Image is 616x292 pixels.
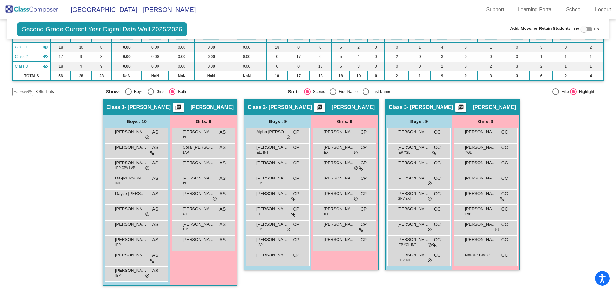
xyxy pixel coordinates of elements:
span: Class 3 [389,104,407,111]
td: 0.00 [227,42,266,52]
td: 0 [384,62,409,71]
span: CP [361,129,367,136]
span: Class 3 [15,63,28,69]
span: do_not_disturb_alt [286,227,291,232]
div: Girls: 8 [311,115,378,128]
td: 0 [477,52,504,62]
div: First Name [336,89,358,95]
span: [GEOGRAPHIC_DATA] - [PERSON_NAME] [64,4,196,15]
td: 1 [578,52,603,62]
td: 18 [266,71,288,81]
span: AS [152,129,158,136]
td: 0.00 [112,52,142,62]
span: do_not_disturb_alt [354,196,358,202]
span: EXT [324,150,330,155]
span: [PERSON_NAME] [398,237,430,243]
td: 0.00 [169,42,195,52]
td: 0 [367,42,384,52]
span: CP [293,190,299,197]
span: do_not_disturb_alt [354,150,358,155]
span: CC [434,237,441,243]
span: Class 2 [15,54,28,60]
span: [PERSON_NAME] [191,104,234,111]
span: - [PERSON_NAME] [266,104,312,111]
td: 0.00 [195,52,227,62]
td: 0 [288,62,310,71]
span: GT [183,212,187,216]
span: LAP [183,150,189,155]
td: Christy Cooper - Cooper [13,62,50,71]
span: do_not_disturb_alt [427,258,432,263]
td: 0 [504,52,530,62]
div: Both [175,89,186,95]
td: 18 [50,62,71,71]
td: 0.00 [195,42,227,52]
td: 10 [71,42,91,52]
td: 1 [477,42,504,52]
div: Girls [154,89,165,95]
button: Print Students Details [314,103,325,112]
span: [PERSON_NAME] [324,237,356,243]
span: CP [293,129,299,136]
span: Alpha [PERSON_NAME] [256,129,288,135]
span: AS [152,206,158,213]
mat-icon: picture_as_pdf [316,104,323,113]
span: CC [501,221,508,228]
button: Print Students Details [455,103,466,112]
span: CP [361,160,367,166]
span: do_not_disturb_alt [427,196,432,202]
span: CC [501,160,508,166]
span: [PERSON_NAME] [115,252,147,258]
td: 0.00 [227,52,266,62]
td: 0.00 [169,62,195,71]
td: TOTALS [13,71,50,81]
td: 3 [530,42,553,52]
span: [PERSON_NAME] [256,175,288,181]
td: 0 [409,52,431,62]
td: 0 [553,42,578,52]
td: 0 [454,71,478,81]
span: AS [219,144,226,151]
span: Add, Move, or Retain Students [510,25,571,32]
span: [PERSON_NAME] [115,129,147,135]
a: Logout [590,4,616,15]
td: 17 [50,52,71,62]
td: NaN [141,71,169,81]
span: AS [152,144,158,151]
span: [PERSON_NAME] [256,160,288,166]
td: NaN [112,71,142,81]
span: AS [152,267,158,274]
mat-icon: visibility [43,54,48,59]
div: Highlight [577,89,594,95]
span: ELL [257,212,262,216]
td: 0 [367,52,384,62]
span: [PERSON_NAME] [473,104,516,111]
span: IEP YGL [398,150,410,155]
td: 0 [266,62,288,71]
td: 17 [288,71,310,81]
span: CC [501,206,508,213]
span: [PERSON_NAME] [324,221,356,228]
span: AS [152,160,158,166]
span: [PERSON_NAME] [398,160,430,166]
span: [PERSON_NAME] [465,160,497,166]
span: [PERSON_NAME] [115,160,147,166]
span: do_not_disturb_alt [427,243,432,248]
span: Sort: [288,89,299,95]
span: IEP [257,227,262,232]
span: AS [152,252,158,259]
span: INT [183,135,188,139]
span: do_not_disturb_alt [212,196,217,202]
span: CC [434,206,441,213]
span: IEP [257,181,262,186]
td: 8 [92,52,112,62]
td: 3 [477,71,504,81]
span: Second Grade Current Year Digital Data Wall 2025/2026 [17,22,187,36]
td: 2 [431,62,454,71]
span: INT [183,181,188,186]
span: do_not_disturb_alt [427,227,432,232]
span: IEP [116,242,121,247]
mat-icon: picture_as_pdf [457,104,465,113]
td: 0 [454,62,478,71]
td: 0 [454,42,478,52]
